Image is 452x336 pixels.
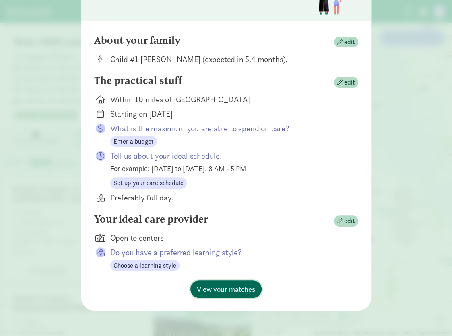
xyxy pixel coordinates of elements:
[110,260,180,271] button: Choose a learning style
[344,216,355,226] span: edit
[110,123,345,134] p: What is the maximum you are able to spend on care?
[197,284,255,295] span: View your matches
[190,280,262,298] button: View your matches
[110,136,157,147] button: Enter a budget
[114,137,154,146] span: Enter a budget
[110,108,345,120] div: Starting on [DATE]
[110,150,345,161] p: Tell us about your ideal schedule.
[114,261,176,270] span: Choose a learning style
[94,213,208,226] h4: Your ideal care provider
[334,37,358,48] button: edit
[110,192,345,203] div: Preferably full day.
[110,94,345,105] div: Within 10 miles of [GEOGRAPHIC_DATA]
[344,78,355,87] span: edit
[94,74,182,87] h4: The practical stuff
[110,54,345,65] div: Child #1 [PERSON_NAME] (expected in 5.4 months).
[334,77,358,88] button: edit
[110,163,345,174] div: For example: [DATE] to [DATE], 8 AM - 5 PM
[94,34,180,47] h4: About your family
[110,247,345,258] p: Do you have a preferred learning style?
[110,232,345,243] div: Open to centers
[110,177,187,189] button: Set up your care schedule
[334,215,358,227] button: edit
[114,178,184,188] span: Set up your care schedule
[344,37,355,47] span: edit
